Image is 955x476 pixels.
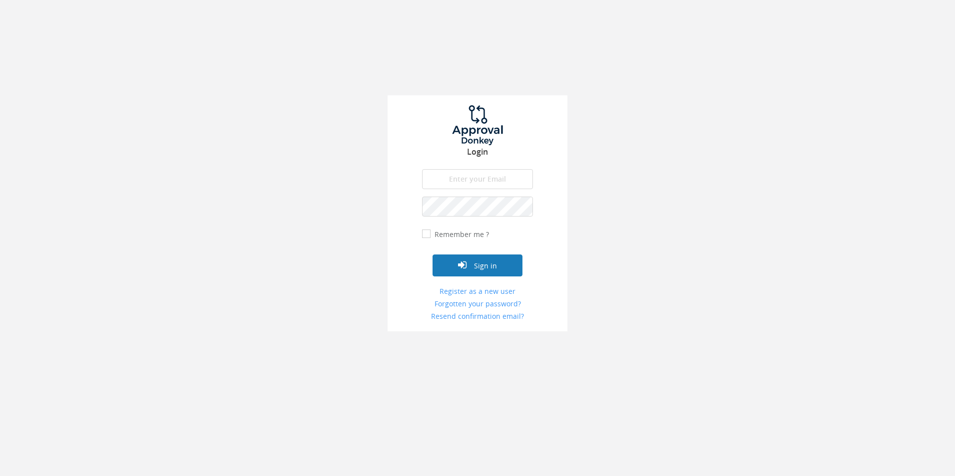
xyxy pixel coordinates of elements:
button: Sign in [433,254,522,276]
h3: Login [388,148,567,157]
a: Register as a new user [422,286,533,296]
input: Enter your Email [422,169,533,189]
img: logo.png [440,105,515,145]
label: Remember me ? [432,230,489,239]
a: Forgotten your password? [422,299,533,309]
a: Resend confirmation email? [422,311,533,321]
